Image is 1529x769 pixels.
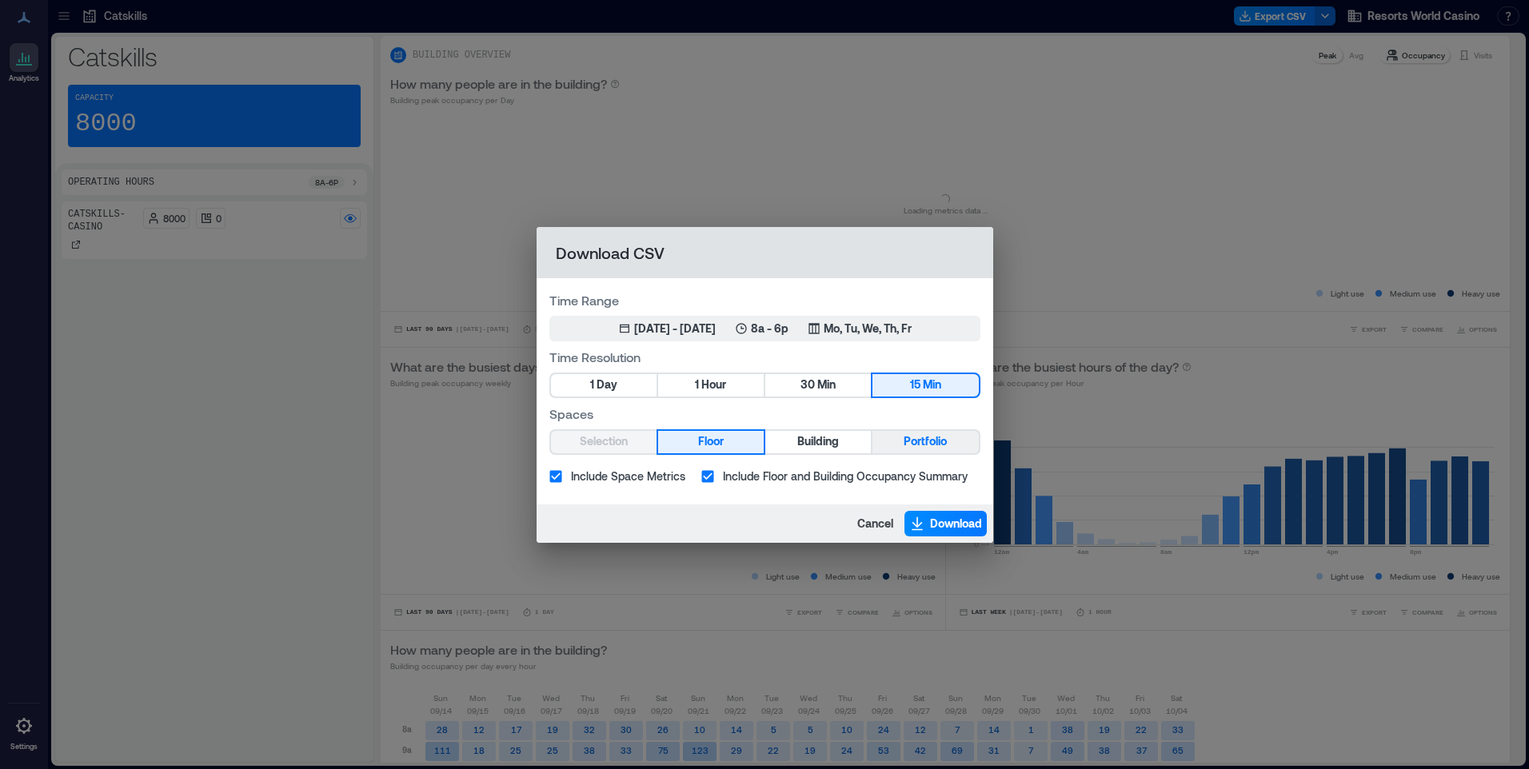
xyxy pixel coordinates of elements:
button: Portfolio [872,431,978,453]
span: Building [797,432,839,452]
span: 15 [910,375,920,395]
button: 1 Hour [658,374,764,396]
p: Mo, Tu, We, Th, Fr [824,321,912,337]
button: 15 Min [872,374,978,396]
button: Download [904,511,987,536]
button: [DATE] - [DATE]8a - 6pMo, Tu, We, Th, Fr [549,316,980,341]
label: Time Resolution [549,348,980,366]
button: Floor [658,431,764,453]
span: Include Floor and Building Occupancy Summary [723,468,968,484]
label: Spaces [549,404,980,423]
span: Download [930,516,982,532]
span: Floor [698,432,724,452]
span: Min [817,375,836,395]
div: [DATE] - [DATE] [634,321,716,337]
span: Day [597,375,617,395]
span: Min [923,375,941,395]
p: 8a - 6p [751,321,788,337]
span: Include Space Metrics [571,468,685,484]
span: 30 [800,375,815,395]
span: Portfolio [904,432,947,452]
span: Cancel [857,516,893,532]
button: 30 Min [765,374,871,396]
span: 1 [590,375,594,395]
button: Cancel [852,511,898,536]
h2: Download CSV [537,227,993,278]
label: Time Range [549,291,980,309]
button: Building [765,431,871,453]
button: 1 Day [551,374,657,396]
span: Hour [701,375,726,395]
span: 1 [695,375,699,395]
